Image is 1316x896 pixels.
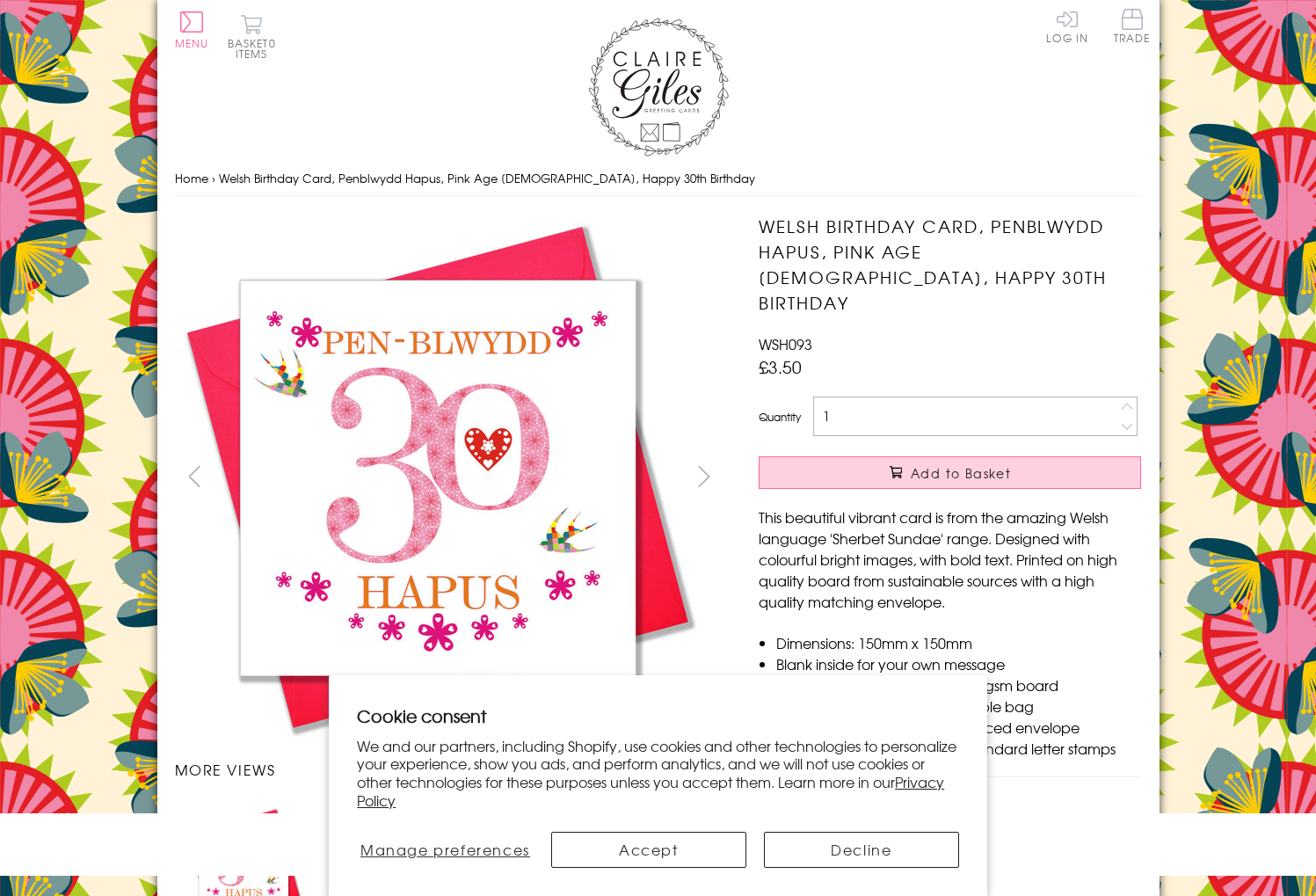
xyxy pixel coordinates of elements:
label: Quantity [759,409,801,425]
button: Manage preferences [357,832,533,868]
button: next [684,456,723,496]
a: Privacy Policy [357,771,944,811]
button: Accept [551,832,746,868]
span: › [212,170,215,186]
span: WSH093 [759,333,812,354]
a: Trade [1114,9,1151,47]
img: Claire Giles Greetings Cards [588,18,729,157]
span: Manage preferences [360,839,530,860]
button: Add to Basket [759,456,1141,489]
span: 0 items [236,35,276,62]
span: Menu [175,35,209,51]
img: Welsh Birthday Card, Penblwydd Hapus, Pink Age 30, Happy 30th Birthday [175,214,702,741]
button: Menu [175,11,209,48]
li: Blank inside for your own message [776,653,1141,674]
button: Basket0 items [228,14,276,59]
span: £3.50 [759,354,802,379]
span: Welsh Birthday Card, Penblwydd Hapus, Pink Age [DEMOGRAPHIC_DATA], Happy 30th Birthday [219,170,755,186]
a: Log In [1046,9,1088,43]
span: Add to Basket [911,464,1011,482]
span: Trade [1114,9,1151,43]
h3: More views [175,759,724,780]
nav: breadcrumbs [175,161,1142,197]
h1: Welsh Birthday Card, Penblwydd Hapus, Pink Age [DEMOGRAPHIC_DATA], Happy 30th Birthday [759,214,1141,315]
h2: Cookie consent [357,703,959,728]
li: Dimensions: 150mm x 150mm [776,632,1141,653]
p: This beautiful vibrant card is from the amazing Welsh language 'Sherbet Sundae' range. Designed w... [759,506,1141,612]
p: We and our partners, including Shopify, use cookies and other technologies to personalize your ex... [357,737,959,810]
button: Decline [764,832,959,868]
button: prev [175,456,214,496]
a: Home [175,170,208,186]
